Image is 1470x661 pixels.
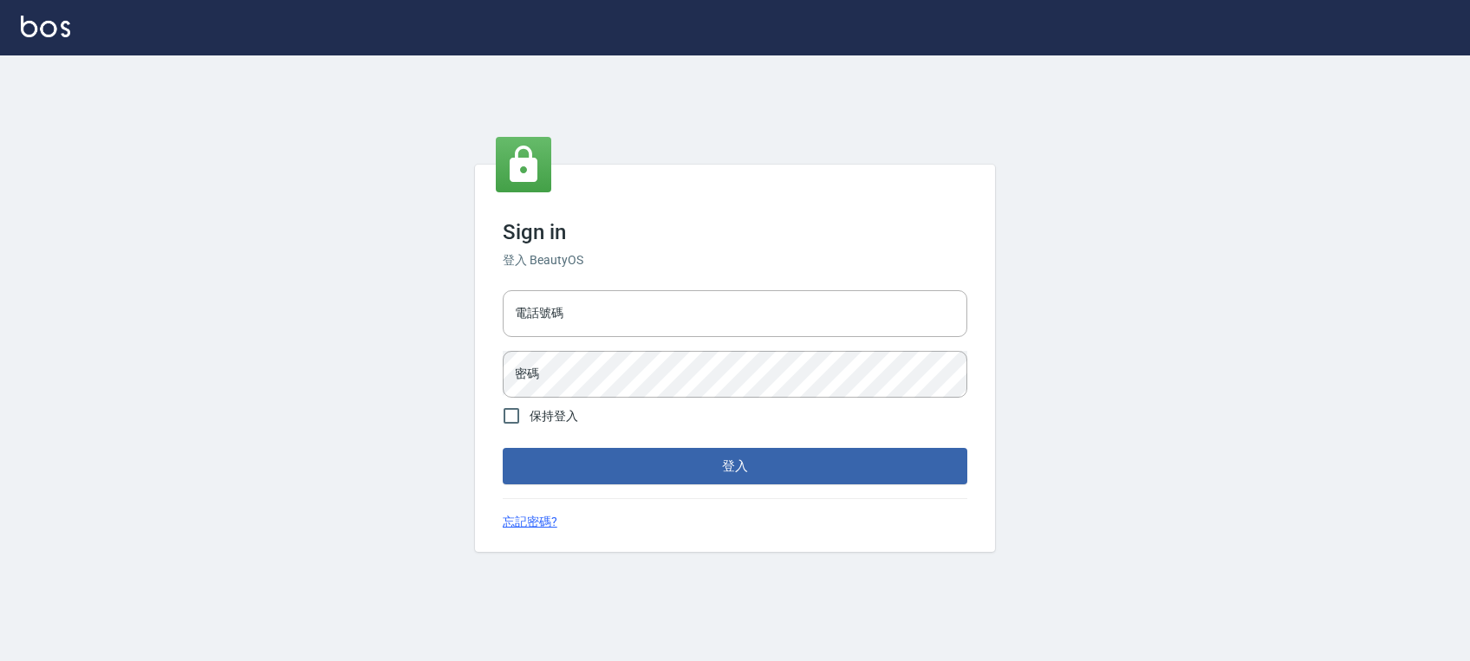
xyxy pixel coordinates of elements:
h3: Sign in [503,220,967,244]
span: 保持登入 [530,407,578,425]
img: Logo [21,16,70,37]
h6: 登入 BeautyOS [503,251,967,269]
a: 忘記密碼? [503,513,557,531]
button: 登入 [503,448,967,484]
